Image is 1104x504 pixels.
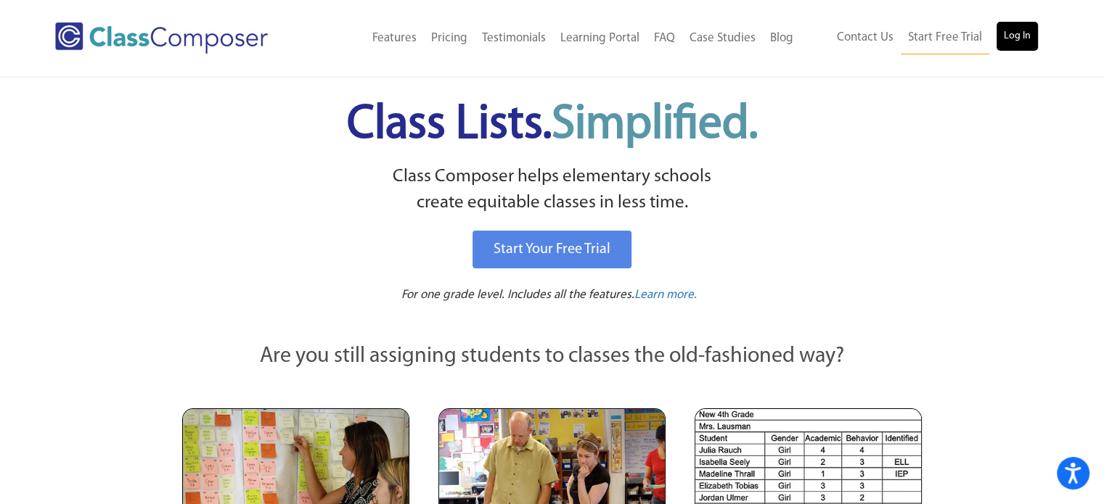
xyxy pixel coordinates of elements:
[634,286,697,305] a: Learn more.
[55,22,268,54] img: Class Composer
[314,22,800,54] nav: Header Menu
[634,289,697,301] span: Learn more.
[473,231,631,268] a: Start Your Free Trial
[553,22,647,54] a: Learning Portal
[682,22,763,54] a: Case Studies
[552,102,758,149] span: Simplified.
[830,22,901,54] a: Contact Us
[647,22,682,54] a: FAQ
[494,242,610,257] span: Start Your Free Trial
[401,289,634,301] span: For one grade level. Includes all the features.
[180,164,925,217] p: Class Composer helps elementary schools create equitable classes in less time.
[424,22,475,54] a: Pricing
[347,102,758,149] span: Class Lists.
[763,22,801,54] a: Blog
[997,22,1038,51] a: Log In
[801,22,1038,54] nav: Header Menu
[475,22,553,54] a: Testimonials
[365,22,424,54] a: Features
[182,341,923,373] p: Are you still assigning students to classes the old-fashioned way?
[901,22,989,54] a: Start Free Trial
